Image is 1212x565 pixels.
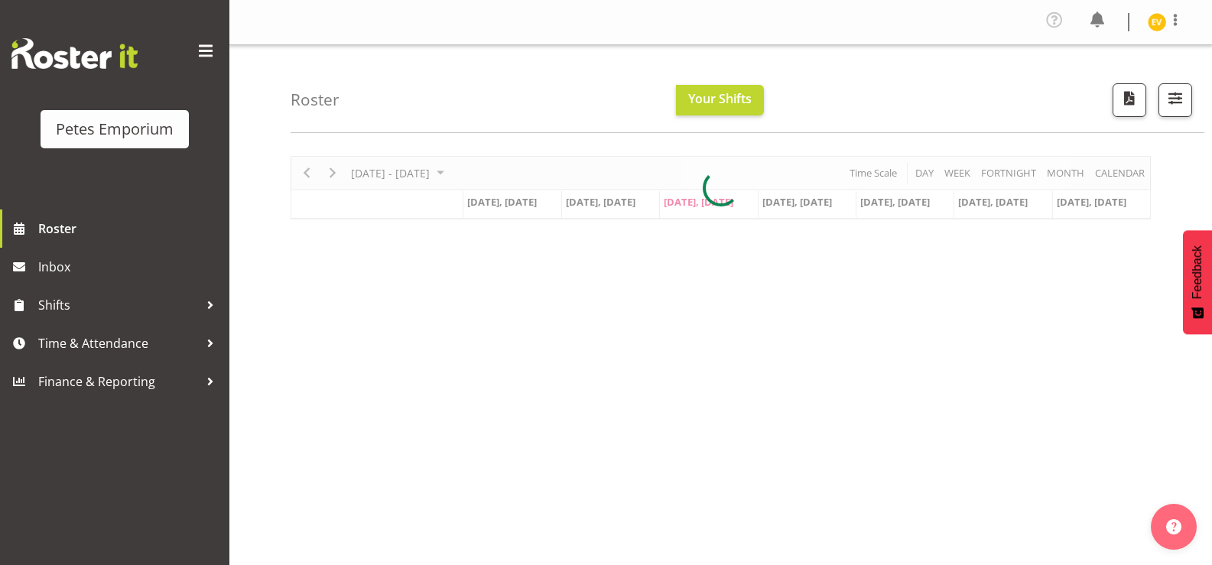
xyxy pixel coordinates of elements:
span: Finance & Reporting [38,370,199,393]
span: Roster [38,217,222,240]
span: Time & Attendance [38,332,199,355]
button: Feedback - Show survey [1183,230,1212,334]
div: Petes Emporium [56,118,174,141]
button: Filter Shifts [1158,83,1192,117]
img: Rosterit website logo [11,38,138,69]
h4: Roster [291,91,340,109]
span: Inbox [38,255,222,278]
img: eva-vailini10223.jpg [1148,13,1166,31]
button: Download a PDF of the roster according to the set date range. [1113,83,1146,117]
span: Feedback [1191,245,1204,299]
img: help-xxl-2.png [1166,519,1181,534]
span: Your Shifts [688,90,752,107]
span: Shifts [38,294,199,317]
button: Your Shifts [676,85,764,115]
